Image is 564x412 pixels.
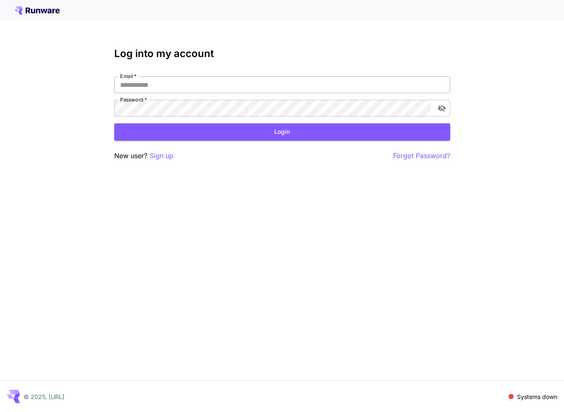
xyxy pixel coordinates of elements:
button: Forgot Password? [393,151,450,161]
button: Sign up [150,151,173,161]
p: New user? [114,151,173,161]
button: Login [114,123,450,141]
label: Email [120,73,136,80]
button: toggle password visibility [434,101,449,116]
p: Systems down [517,392,557,401]
p: © 2025, [URL] [24,392,64,401]
h3: Log into my account [114,48,450,60]
label: Password [120,96,147,103]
